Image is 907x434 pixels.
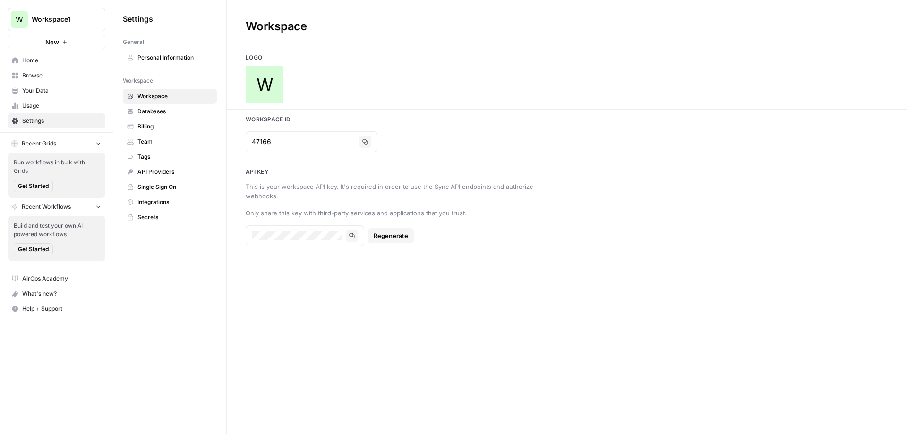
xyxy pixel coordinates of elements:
[137,198,213,206] span: Integrations
[22,117,101,125] span: Settings
[123,104,217,119] a: Databases
[123,50,217,65] a: Personal Information
[8,113,105,128] a: Settings
[227,115,907,124] h3: Workspace Id
[8,286,105,301] button: What's new?
[137,137,213,146] span: Team
[137,53,213,62] span: Personal Information
[22,305,101,313] span: Help + Support
[123,13,153,25] span: Settings
[32,15,89,24] span: Workspace1
[246,208,567,218] div: Only share this key with third-party services and applications that you trust.
[123,210,217,225] a: Secrets
[123,89,217,104] a: Workspace
[18,182,49,190] span: Get Started
[123,149,217,164] a: Tags
[22,86,101,95] span: Your Data
[8,98,105,113] a: Usage
[227,168,907,176] h3: Api key
[137,168,213,176] span: API Providers
[137,92,213,101] span: Workspace
[14,180,53,192] button: Get Started
[137,122,213,131] span: Billing
[246,182,567,201] div: This is your workspace API key. It's required in order to use the Sync API endpoints and authoriz...
[137,153,213,161] span: Tags
[22,102,101,110] span: Usage
[123,164,217,179] a: API Providers
[368,228,414,243] button: Regenerate
[137,213,213,221] span: Secrets
[22,203,71,211] span: Recent Workflows
[137,183,213,191] span: Single Sign On
[8,136,105,151] button: Recent Grids
[16,14,23,25] span: W
[18,245,49,254] span: Get Started
[45,37,59,47] span: New
[123,134,217,149] a: Team
[22,274,101,283] span: AirOps Academy
[8,287,105,301] div: What's new?
[137,107,213,116] span: Databases
[123,77,153,85] span: Workspace
[14,243,53,255] button: Get Started
[8,68,105,83] a: Browse
[123,179,217,195] a: Single Sign On
[123,38,144,46] span: General
[8,271,105,286] a: AirOps Academy
[257,75,273,94] span: W
[8,8,105,31] button: Workspace: Workspace1
[123,195,217,210] a: Integrations
[14,158,100,175] span: Run workflows in bulk with Grids
[8,200,105,214] button: Recent Workflows
[22,56,101,65] span: Home
[22,139,56,148] span: Recent Grids
[374,231,408,240] span: Regenerate
[22,71,101,80] span: Browse
[8,83,105,98] a: Your Data
[8,35,105,49] button: New
[8,301,105,316] button: Help + Support
[123,119,217,134] a: Billing
[227,53,907,62] h3: Logo
[227,19,326,34] div: Workspace
[8,53,105,68] a: Home
[14,221,100,238] span: Build and test your own AI powered workflows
